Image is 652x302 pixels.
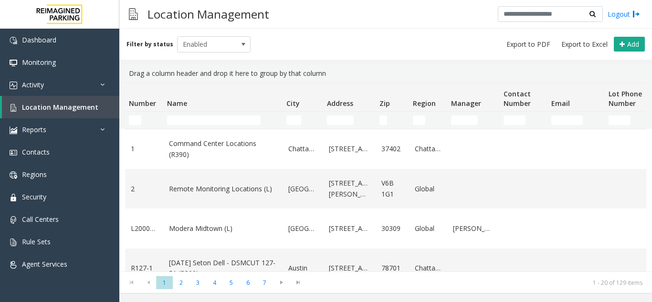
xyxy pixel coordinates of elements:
[156,276,173,289] span: Page 1
[189,276,206,289] span: Page 3
[143,2,274,26] h3: Location Management
[504,115,526,125] input: Contact Number Filter
[10,171,17,179] img: 'icon'
[413,99,436,108] span: Region
[129,99,156,108] span: Number
[614,37,645,52] button: Add
[131,144,158,154] a: 1
[10,104,17,112] img: 'icon'
[273,276,290,289] span: Go to the next page
[286,115,301,125] input: City Filter
[288,223,317,234] a: [GEOGRAPHIC_DATA]
[608,9,640,19] a: Logout
[453,223,494,234] a: [PERSON_NAME]
[329,223,370,234] a: [STREET_ADDRESS]
[10,194,17,201] img: 'icon'
[22,237,51,246] span: Rule Sets
[609,89,642,108] span: Lot Phone Number
[415,184,442,194] a: Global
[206,276,223,289] span: Page 4
[240,276,256,289] span: Page 6
[163,112,283,129] td: Name Filter
[547,112,605,129] td: Email Filter
[379,99,390,108] span: Zip
[381,223,403,234] a: 30309
[223,276,240,289] span: Page 5
[290,276,306,289] span: Go to the last page
[286,99,300,108] span: City
[178,37,236,52] span: Enabled
[451,99,481,108] span: Manager
[329,263,370,273] a: [STREET_ADDRESS]
[327,99,353,108] span: Address
[292,279,305,286] span: Go to the last page
[167,115,261,125] input: Name Filter
[22,103,98,112] span: Location Management
[288,263,317,273] a: Austin
[329,144,370,154] a: [STREET_ADDRESS]
[381,144,403,154] a: 37402
[169,258,277,279] a: [DATE] Seton Dell - DSMCUT 127-51 (R390)
[125,112,163,129] td: Number Filter
[551,115,583,125] input: Email Filter
[10,239,17,246] img: 'icon'
[131,263,158,273] a: R127-1
[415,144,442,154] a: Chattanooga
[504,89,531,108] span: Contact Number
[10,149,17,156] img: 'icon'
[10,59,17,67] img: 'icon'
[327,115,354,125] input: Address Filter
[126,40,173,49] label: Filter by status
[288,184,317,194] a: [GEOGRAPHIC_DATA]
[323,112,376,129] td: Address Filter
[129,115,141,125] input: Number Filter
[22,260,67,269] span: Agent Services
[22,215,59,224] span: Call Centers
[10,37,17,44] img: 'icon'
[283,112,323,129] td: City Filter
[632,9,640,19] img: logout
[169,184,277,194] a: Remote Monitoring Locations (L)
[169,223,277,234] a: Modera Midtown (L)
[409,112,447,129] td: Region Filter
[129,2,138,26] img: pageIcon
[167,99,187,108] span: Name
[22,147,50,156] span: Contacts
[503,38,554,51] button: Export to PDF
[10,82,17,89] img: 'icon'
[557,38,611,51] button: Export to Excel
[10,261,17,269] img: 'icon'
[561,40,608,49] span: Export to Excel
[10,126,17,134] img: 'icon'
[415,223,442,234] a: Global
[125,64,646,83] div: Drag a column header and drop it here to group by that column
[22,192,46,201] span: Security
[381,263,403,273] a: 78701
[312,279,642,287] kendo-pager-info: 1 - 20 of 129 items
[275,279,288,286] span: Go to the next page
[506,40,550,49] span: Export to PDF
[381,178,403,199] a: V6B 1G1
[22,80,44,89] span: Activity
[256,276,273,289] span: Page 7
[288,144,317,154] a: Chattanooga
[627,40,639,49] span: Add
[22,170,47,179] span: Regions
[551,99,570,108] span: Email
[173,276,189,289] span: Page 2
[2,96,119,118] a: Location Management
[447,112,500,129] td: Manager Filter
[131,223,158,234] a: L20000500
[22,58,56,67] span: Monitoring
[22,125,46,134] span: Reports
[22,35,56,44] span: Dashboard
[500,112,547,129] td: Contact Number Filter
[10,216,17,224] img: 'icon'
[329,178,370,199] a: [STREET_ADDRESS][PERSON_NAME]
[379,115,387,125] input: Zip Filter
[413,115,425,125] input: Region Filter
[376,112,409,129] td: Zip Filter
[169,138,277,160] a: Command Center Locations (R390)
[119,83,652,271] div: Data table
[451,115,478,125] input: Manager Filter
